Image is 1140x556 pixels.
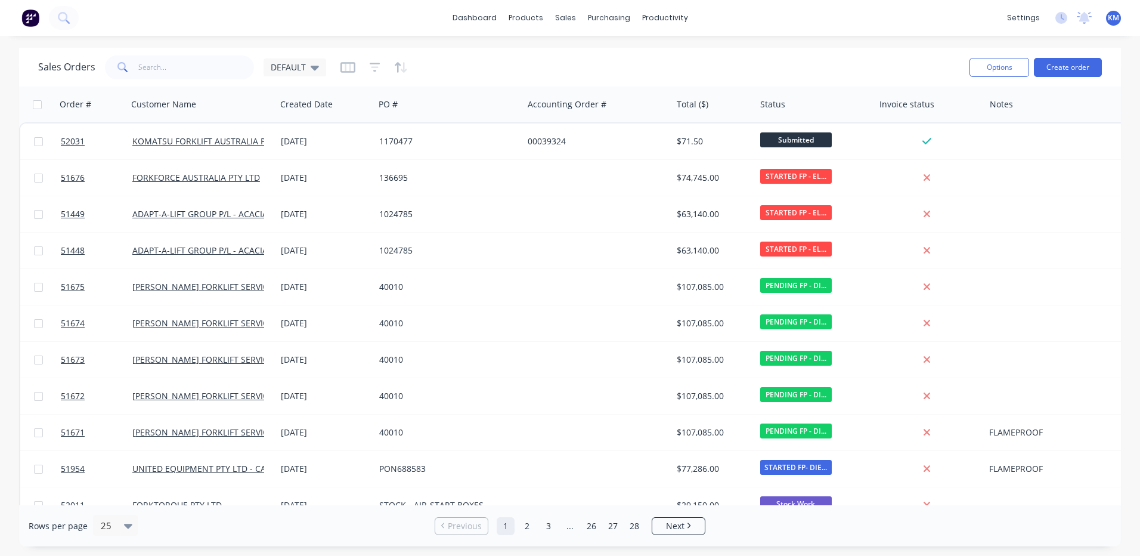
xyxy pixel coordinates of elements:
div: $29,150.00 [677,499,746,511]
a: FORKFORCE AUSTRALIA PTY LTD [132,172,260,183]
div: [DATE] [281,499,370,511]
a: Page 26 [583,517,600,535]
div: Status [760,98,785,110]
div: [DATE] [281,390,370,402]
span: 51671 [61,427,85,438]
span: PENDING FP - DI... [760,424,832,438]
a: 51449 [61,196,132,232]
a: dashboard [447,9,503,27]
div: $107,085.00 [677,317,746,329]
div: purchasing [582,9,636,27]
a: [PERSON_NAME] FORKLIFT SERVICES - [GEOGRAPHIC_DATA] [132,427,368,438]
span: Next [666,520,684,532]
span: 52011 [61,499,85,511]
div: Total ($) [677,98,708,110]
img: Factory [21,9,39,27]
div: [DATE] [281,427,370,438]
span: PENDING FP - DI... [760,278,832,293]
div: [DATE] [281,317,370,329]
a: 51671 [61,415,132,450]
span: 51672 [61,390,85,402]
div: Created Date [280,98,333,110]
span: STARTED FP- DIE... [760,460,832,475]
div: [DATE] [281,172,370,184]
div: Accounting Order # [528,98,606,110]
span: KM [1108,13,1119,23]
div: products [503,9,549,27]
span: 52031 [61,135,85,147]
a: [PERSON_NAME] FORKLIFT SERVICES - [GEOGRAPHIC_DATA] [132,281,368,292]
a: 51672 [61,378,132,414]
a: Jump forward [561,517,579,535]
a: [PERSON_NAME] FORKLIFT SERVICES - [GEOGRAPHIC_DATA] [132,354,368,365]
div: Customer Name [131,98,196,110]
div: 40010 [379,317,512,329]
button: Create order [1034,58,1102,77]
a: 51675 [61,269,132,305]
div: settings [1001,9,1046,27]
div: Notes [990,98,1013,110]
a: [PERSON_NAME] FORKLIFT SERVICES - [GEOGRAPHIC_DATA] [132,317,368,329]
a: 52011 [61,487,132,523]
span: 51674 [61,317,85,329]
div: $63,140.00 [677,245,746,257]
ul: Pagination [430,517,710,535]
div: 40010 [379,281,512,293]
div: [DATE] [281,354,370,366]
div: [DATE] [281,245,370,257]
span: PENDING FP - DI... [760,387,832,402]
a: [PERSON_NAME] FORKLIFT SERVICES - [GEOGRAPHIC_DATA] [132,390,368,401]
a: 51954 [61,451,132,487]
span: STARTED FP - EL... [760,205,832,220]
a: 51676 [61,160,132,196]
div: 1024785 [379,245,512,257]
a: ADAPT-A-LIFT GROUP P/L - ACACIA RIDGE [132,245,295,256]
div: $63,140.00 [677,208,746,220]
a: FORKTORQUE PTY LTD [132,499,222,511]
div: Invoice status [879,98,934,110]
div: [DATE] [281,208,370,220]
button: Options [969,58,1029,77]
div: [DATE] [281,135,370,147]
div: $74,745.00 [677,172,746,184]
a: Page 28 [625,517,643,535]
a: 51674 [61,305,132,341]
span: PENDING FP - DI... [760,314,832,329]
div: 40010 [379,354,512,366]
span: Submitted [760,132,832,147]
div: [DATE] [281,281,370,293]
span: 51448 [61,245,85,257]
div: 1170477 [379,135,512,147]
div: $107,085.00 [677,427,746,438]
div: PON688583 [379,463,512,475]
a: Page 1 is your current page [497,517,515,535]
a: UNITED EQUIPMENT PTY LTD - CAVAN [132,463,282,474]
a: Page 27 [604,517,622,535]
div: 00039324 [528,135,660,147]
div: $71.50 [677,135,746,147]
div: STOCK - AIR-START BOXES [379,499,512,511]
div: sales [549,9,582,27]
a: 51448 [61,233,132,268]
a: Previous page [435,520,488,532]
div: productivity [636,9,694,27]
span: STARTED FP - EL... [760,242,832,257]
div: $77,286.00 [677,463,746,475]
span: Stock Work [760,496,832,511]
a: Page 3 [540,517,557,535]
span: 51673 [61,354,85,366]
span: DEFAULT [271,61,306,73]
a: ADAPT-A-LIFT GROUP P/L - ACACIA RIDGE [132,208,295,220]
div: 136695 [379,172,512,184]
span: Previous [448,520,482,532]
span: 51449 [61,208,85,220]
span: PENDING FP - DI... [760,351,832,366]
div: $107,085.00 [677,281,746,293]
span: 51954 [61,463,85,475]
div: $107,085.00 [677,390,746,402]
span: 51676 [61,172,85,184]
span: STARTED FP - EL... [760,169,832,184]
div: Order # [60,98,91,110]
span: Rows per page [29,520,88,532]
div: $107,085.00 [677,354,746,366]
